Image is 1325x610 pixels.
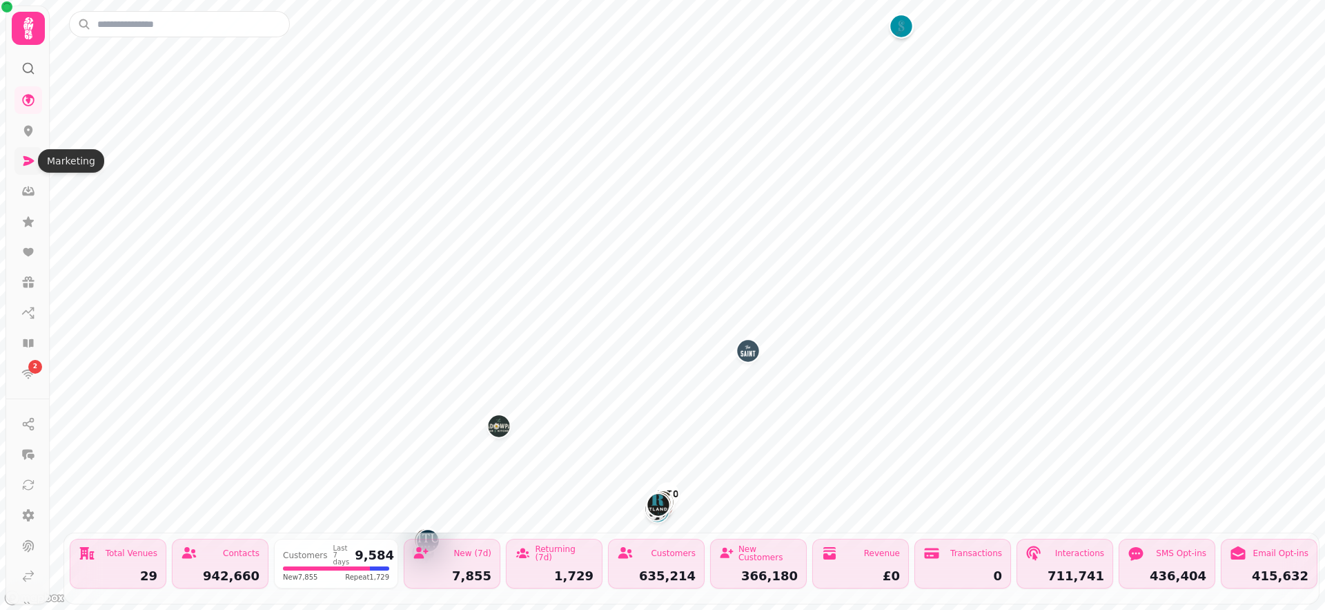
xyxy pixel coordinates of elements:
[417,530,439,552] button: The Spiritualist Glasgow
[453,549,491,557] div: New (7d)
[737,340,759,366] div: Map marker
[647,493,669,515] button: Crave Loyalty
[645,498,667,524] div: Map marker
[79,570,157,582] div: 29
[4,590,65,606] a: Mapbox logo
[333,545,350,566] div: Last 7 days
[737,340,759,362] button: The Saint
[923,570,1002,582] div: 0
[488,415,510,441] div: Map marker
[1156,549,1206,557] div: SMS Opt-ins
[821,570,900,582] div: £0
[415,529,437,555] div: Map marker
[14,360,42,388] a: 2
[1055,549,1104,557] div: Interactions
[38,149,104,173] div: Marketing
[413,570,491,582] div: 7,855
[656,484,678,506] button: Cold Town Beer
[181,570,259,582] div: 942,660
[647,493,669,519] div: Map marker
[488,415,510,437] button: The Meadowpark
[950,549,1002,557] div: Transactions
[649,493,671,515] button: The Queens Arms
[651,491,674,513] button: The Basement
[864,549,900,557] div: Revenue
[415,528,438,555] div: Map marker
[515,570,593,582] div: 1,729
[283,572,317,582] span: New 7,855
[1025,570,1104,582] div: 711,741
[415,529,437,551] button: The Smoking Fox
[1230,570,1308,582] div: 415,632
[1253,549,1308,557] div: Email Opt-ins
[223,549,259,557] div: Contacts
[645,498,667,520] button: The Fountain
[283,551,328,560] div: Customers
[1128,570,1206,582] div: 436,404
[535,545,593,562] div: Returning (7d)
[345,572,389,582] span: Repeat 1,729
[33,362,37,372] span: 2
[647,494,669,516] button: The Rutland Hotel
[647,494,669,520] div: Map marker
[738,545,798,562] div: New Customers
[355,549,394,562] div: 9,584
[649,493,671,519] div: Map marker
[651,549,696,557] div: Customers
[656,484,678,510] div: Map marker
[106,549,157,557] div: Total Venues
[417,530,439,556] div: Map marker
[415,528,438,551] button: The Raven
[651,491,674,517] div: Map marker
[719,570,798,582] div: 366,180
[617,570,696,582] div: 635,214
